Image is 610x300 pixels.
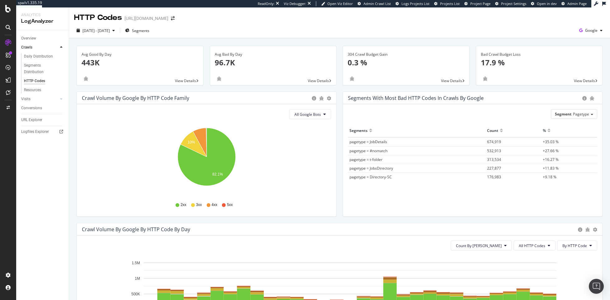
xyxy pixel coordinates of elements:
[215,57,332,68] p: 96.7K
[124,15,168,21] div: [URL][DOMAIN_NAME]
[74,26,117,35] button: [DATE] - [DATE]
[175,78,196,83] span: View Details
[327,96,331,101] div: gear
[464,1,490,6] a: Project Page
[543,174,556,180] span: +9.18 %
[21,96,30,102] div: Visits
[82,57,199,68] p: 443K
[21,96,58,102] a: Visits
[543,157,559,162] span: +16.27 %
[294,112,321,117] span: All Google Bots
[212,202,218,208] span: 4xx
[21,105,64,111] a: Conversions
[487,157,501,162] span: 313,534
[350,125,368,135] div: Segments
[181,202,186,208] span: 2xx
[132,261,140,265] text: 1.5M
[487,148,501,153] span: 532,913
[519,243,545,248] span: All HTTP Codes
[585,28,598,33] span: Google
[543,166,559,171] span: +11.83 %
[24,62,64,75] a: Segments Distribution
[481,57,598,68] p: 17.9 %
[358,1,391,6] a: Admin Crawl List
[537,1,557,6] span: Open in dev
[470,1,490,6] span: Project Page
[441,78,462,83] span: View Details
[531,1,557,6] a: Open in dev
[24,87,64,93] a: Resources
[196,202,202,208] span: 3xx
[289,109,331,119] button: All Google Bots
[227,202,233,208] span: 5xx
[348,77,356,81] div: bug
[451,241,512,251] button: Count By [PERSON_NAME]
[82,226,190,232] div: Crawl Volume by google by HTTP Code by Day
[171,16,175,21] div: arrow-right-arrow-left
[327,1,353,6] span: Open Viz Editor
[21,12,64,18] div: Analytics
[350,157,382,162] span: pagetype = t-folder
[593,227,597,232] div: gear
[396,1,429,6] a: Logs Projects List
[215,52,332,57] div: Avg Bad By Day
[585,227,590,232] div: bug
[21,35,64,42] a: Overview
[82,95,189,101] div: Crawl Volume by google by HTTP Code Family
[589,279,604,294] div: Open Intercom Messenger
[24,78,64,84] a: HTTP Codes
[21,129,49,135] div: Logfiles Explorer
[555,111,571,117] span: Segment
[567,1,587,6] span: Admin Page
[481,77,490,81] div: bug
[456,243,502,248] span: Count By Day
[82,124,331,196] svg: A chart.
[132,28,149,33] span: Segments
[348,95,484,101] div: Segments with most bad HTTP codes in Crawls by google
[123,26,152,35] button: Segments
[364,1,391,6] span: Admin Crawl List
[308,78,329,83] span: View Details
[543,139,559,144] span: +35.03 %
[590,96,594,101] div: bug
[487,166,501,171] span: 227,877
[574,78,595,83] span: View Details
[481,52,598,57] div: Bad Crawl Budget Loss
[350,166,393,171] span: pagetype = JobsDirectory
[24,53,64,60] a: Daily Distribution
[487,174,501,180] span: 176,983
[21,18,64,25] div: LogAnalyzer
[212,172,223,176] text: 82.1%
[21,35,36,42] div: Overview
[258,1,274,6] div: ReadOnly:
[348,57,465,68] p: 0.3 %
[82,52,199,57] div: Avg Good By Day
[440,1,460,6] span: Projects List
[131,292,140,296] text: 500K
[561,1,587,6] a: Admin Page
[24,62,59,75] div: Segments Distribution
[577,26,605,35] button: Google
[24,53,53,60] div: Daily Distribution
[21,129,64,135] a: Logfiles Explorer
[312,96,316,101] div: circle-info
[350,174,392,180] span: pagetype = Directory-SC
[543,148,559,153] span: +27.66 %
[401,1,429,6] span: Logs Projects List
[514,241,556,251] button: All HTTP Codes
[350,148,387,153] span: pagetype = #nomatch
[543,125,546,135] div: %
[495,1,526,6] a: Project Settings
[573,111,589,117] span: Pagetype
[487,125,498,135] div: Count
[82,77,90,81] div: bug
[24,87,41,93] div: Resources
[557,241,597,251] button: By HTTP Code
[74,12,122,23] div: HTTP Codes
[350,139,387,144] span: pagetype = JobDetails
[582,96,587,101] div: circle-info
[135,276,140,281] text: 1M
[501,1,526,6] span: Project Settings
[487,139,501,144] span: 674,919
